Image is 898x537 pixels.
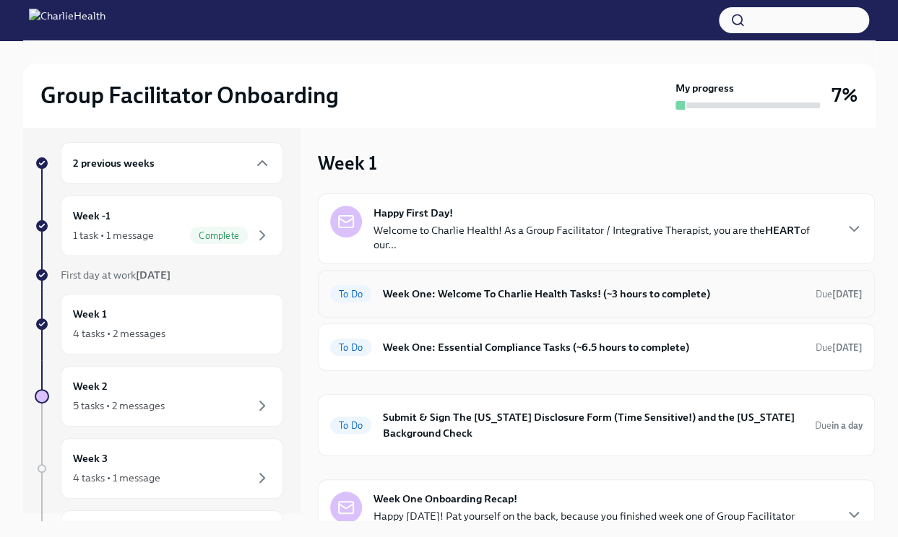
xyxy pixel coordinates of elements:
span: To Do [330,342,371,353]
a: First day at work[DATE] [35,268,283,282]
a: To DoWeek One: Welcome To Charlie Health Tasks! (~3 hours to complete)Due[DATE] [330,282,863,305]
div: 4 tasks • 1 message [73,471,160,485]
strong: Happy First Day! [374,206,453,220]
h6: Week One: Welcome To Charlie Health Tasks! (~3 hours to complete) [383,286,804,302]
strong: [DATE] [832,342,863,353]
a: To DoSubmit & Sign The [US_STATE] Disclosure Form (Time Sensitive!) and the [US_STATE] Background... [330,406,863,444]
span: Due [816,289,863,300]
div: 2 previous weeks [61,142,283,184]
h6: Week 2 [73,378,108,394]
h6: Week 1 [73,306,107,322]
strong: My progress [675,81,734,95]
h6: Submit & Sign The [US_STATE] Disclosure Form (Time Sensitive!) and the [US_STATE] Background Check [383,409,803,441]
div: 1 task • 1 message [73,228,154,243]
strong: [DATE] [832,289,863,300]
h2: Group Facilitator Onboarding [40,81,339,110]
span: September 17th, 2025 10:00 [815,419,863,432]
strong: in a day [832,420,863,431]
a: Week 14 tasks • 2 messages [35,294,283,354]
span: To Do [330,289,371,300]
a: Week -11 task • 1 messageComplete [35,196,283,256]
h6: Week One: Essential Compliance Tasks (~6.5 hours to complete) [383,339,804,355]
h3: Week 1 [318,150,377,176]
span: To Do [330,420,371,431]
strong: [DATE] [136,268,170,281]
span: Complete [190,230,248,241]
strong: HEART [765,224,800,237]
h6: Week -1 [73,208,111,224]
h3: 7% [832,82,858,108]
span: First day at work [61,268,170,281]
div: 4 tasks • 2 messages [73,326,165,341]
span: Due [816,342,863,353]
strong: Week One Onboarding Recap! [374,492,517,506]
h6: 2 previous weeks [73,155,155,171]
a: To DoWeek One: Essential Compliance Tasks (~6.5 hours to complete)Due[DATE] [330,336,863,359]
h6: Week 3 [73,450,108,466]
span: September 15th, 2025 10:00 [816,287,863,301]
span: Due [815,420,863,431]
p: Welcome to Charlie Health! As a Group Facilitator / Integrative Therapist, you are the of our... [374,223,834,252]
img: CharlieHealth [29,9,105,32]
div: 5 tasks • 2 messages [73,398,165,413]
a: Week 25 tasks • 2 messages [35,366,283,427]
span: September 15th, 2025 10:00 [816,341,863,354]
a: Week 34 tasks • 1 message [35,438,283,499]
